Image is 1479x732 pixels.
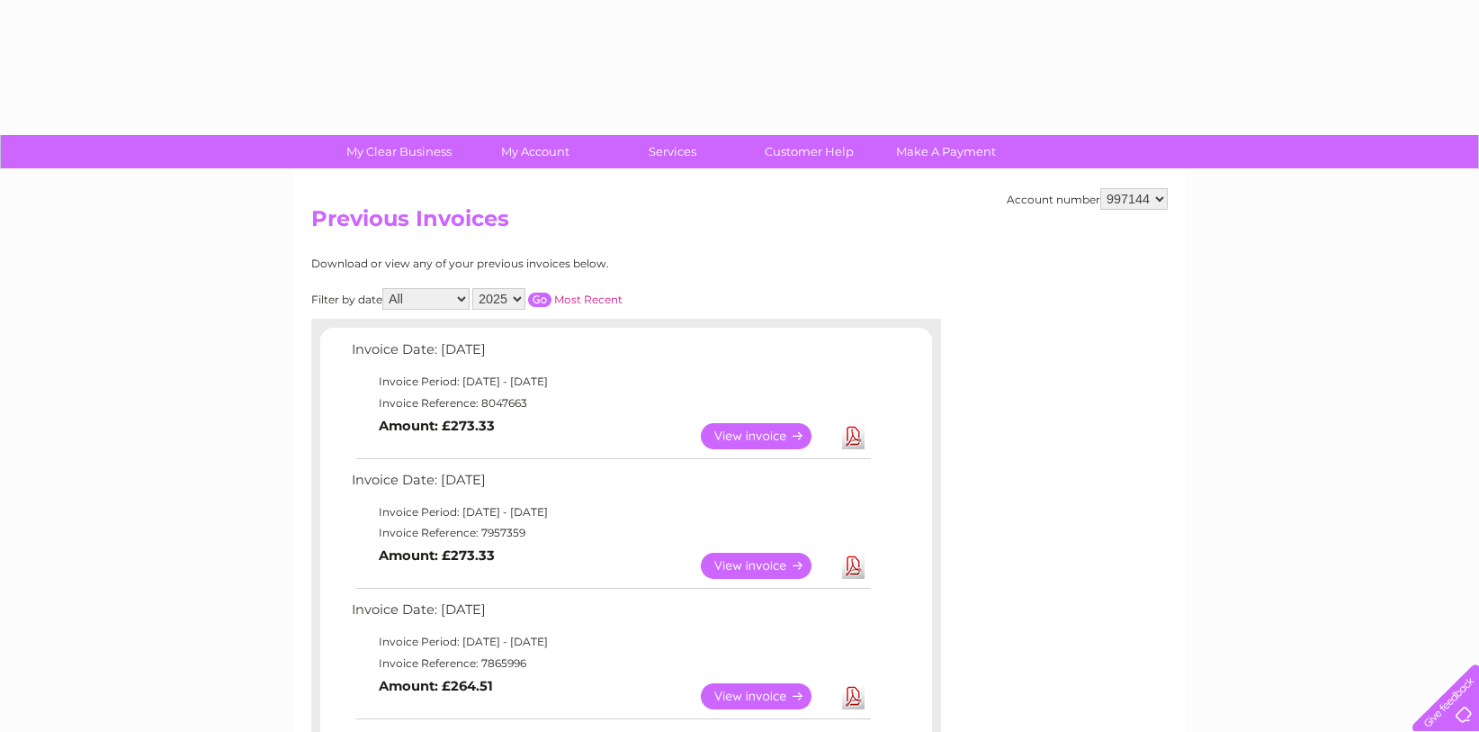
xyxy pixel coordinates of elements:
td: Invoice Period: [DATE] - [DATE] [347,502,874,523]
div: Account number [1007,188,1168,210]
a: View [701,553,833,579]
a: My Account [462,135,610,168]
td: Invoice Date: [DATE] [347,338,874,371]
b: Amount: £273.33 [379,547,495,564]
a: Make A Payment [872,135,1020,168]
b: Amount: £273.33 [379,418,495,434]
td: Invoice Date: [DATE] [347,598,874,631]
td: Invoice Date: [DATE] [347,468,874,502]
a: Download [842,683,865,709]
a: View [701,423,833,449]
b: Amount: £264.51 [379,678,493,694]
div: Download or view any of your previous invoices below. [311,258,784,270]
td: Invoice Period: [DATE] - [DATE] [347,371,874,393]
div: Filter by date [311,288,784,310]
td: Invoice Reference: 7957359 [347,522,874,544]
a: My Clear Business [325,135,473,168]
td: Invoice Reference: 8047663 [347,393,874,414]
a: View [701,683,833,709]
a: Customer Help [735,135,883,168]
h2: Previous Invoices [311,206,1168,240]
a: Download [842,553,865,579]
td: Invoice Period: [DATE] - [DATE] [347,631,874,653]
a: Services [598,135,747,168]
a: Most Recent [554,293,623,306]
a: Download [842,423,865,449]
td: Invoice Reference: 7865996 [347,653,874,674]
